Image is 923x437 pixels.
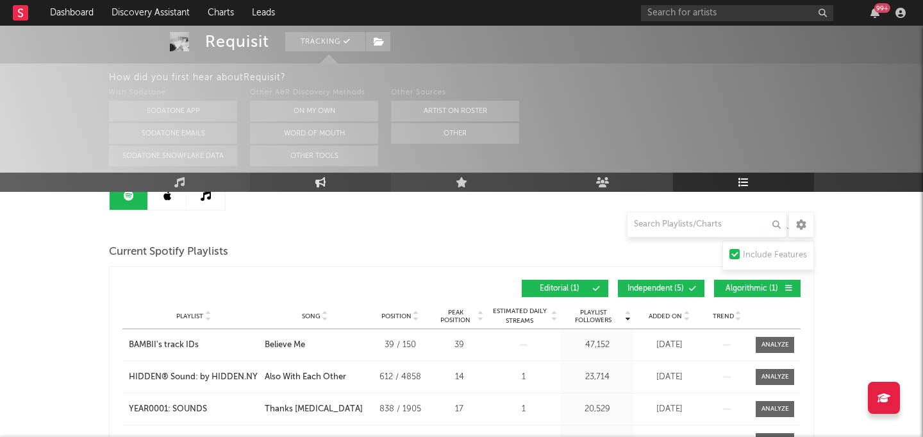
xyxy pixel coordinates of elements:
[563,309,623,324] span: Playlist Followers
[391,85,519,101] div: Other Sources
[285,32,365,51] button: Tracking
[371,371,429,384] div: 612 / 4858
[109,70,923,85] div: How did you first hear about Requisit ?
[391,101,519,121] button: Artist on Roster
[641,5,833,21] input: Search for artists
[371,403,429,416] div: 838 / 1905
[874,3,890,13] div: 99 +
[265,403,363,416] div: Thanks [MEDICAL_DATA]
[435,403,483,416] div: 17
[265,371,346,384] div: Also With Each Other
[205,32,269,51] div: Requisit
[109,85,237,101] div: With Sodatone
[265,339,305,352] div: Believe Me
[129,403,207,416] div: YEAR0001: SOUNDS
[637,403,701,416] div: [DATE]
[714,280,801,297] button: Algorithmic(1)
[109,244,228,260] span: Current Spotify Playlists
[530,285,589,293] span: Editorial ( 1 )
[381,313,412,320] span: Position
[129,339,199,352] div: BAMBII's track IDs
[637,339,701,352] div: [DATE]
[250,146,378,166] button: Other Tools
[176,313,203,320] span: Playlist
[109,123,237,144] button: Sodatone Emails
[250,85,378,101] div: Other A&R Discovery Methods
[435,339,483,352] div: 39
[129,371,258,384] a: HIDDEN® Sound: by HIDDEN.NY
[618,280,704,297] button: Independent(5)
[522,280,608,297] button: Editorial(1)
[626,285,685,293] span: Independent ( 5 )
[435,371,483,384] div: 14
[563,339,631,352] div: 47,152
[250,123,378,144] button: Word Of Mouth
[637,371,701,384] div: [DATE]
[302,313,320,320] span: Song
[391,123,519,144] button: Other
[490,371,557,384] div: 1
[109,101,237,121] button: Sodatone App
[129,403,258,416] a: YEAR0001: SOUNDS
[563,371,631,384] div: 23,714
[250,101,378,121] button: On My Own
[649,313,682,320] span: Added On
[435,309,476,324] span: Peak Position
[371,339,429,352] div: 39 / 150
[627,212,787,237] input: Search Playlists/Charts
[563,403,631,416] div: 20,529
[713,313,734,320] span: Trend
[743,248,807,263] div: Include Features
[490,307,549,326] span: Estimated Daily Streams
[129,339,258,352] a: BAMBII's track IDs
[722,285,781,293] span: Algorithmic ( 1 )
[109,146,237,166] button: Sodatone Snowflake Data
[870,8,879,18] button: 99+
[490,403,557,416] div: 1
